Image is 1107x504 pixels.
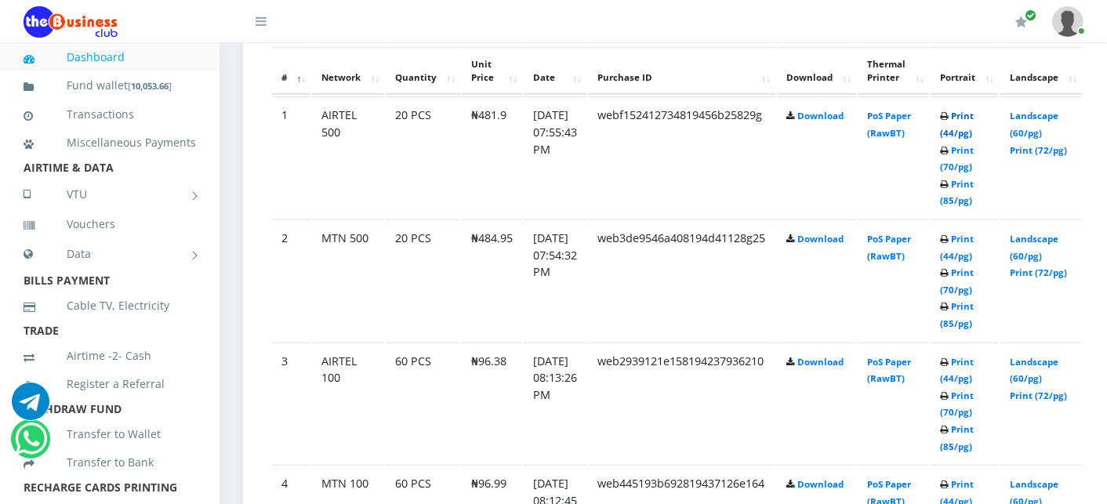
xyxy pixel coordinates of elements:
[24,175,196,214] a: VTU
[867,110,911,139] a: PoS Paper (RawBT)
[940,233,974,262] a: Print (44/pg)
[797,233,844,245] a: Download
[1010,233,1058,262] a: Landscape (60/pg)
[24,338,196,374] a: Airtime -2- Cash
[312,343,384,464] td: AIRTEL 100
[272,96,310,218] td: 1
[131,80,169,92] b: 10,053.66
[128,80,172,92] small: [ ]
[777,47,856,96] th: Download: activate to sort column ascending
[1052,6,1083,37] img: User
[1010,110,1058,139] a: Landscape (60/pg)
[1015,16,1027,28] i: Renew/Upgrade Subscription
[386,343,460,464] td: 60 PCS
[462,219,522,341] td: ₦484.95
[858,47,929,96] th: Thermal Printer: activate to sort column ascending
[867,356,911,385] a: PoS Paper (RawBT)
[12,394,49,420] a: Chat for support
[386,219,460,341] td: 20 PCS
[24,6,118,38] img: Logo
[524,96,586,218] td: [DATE] 07:55:43 PM
[312,47,384,96] th: Network: activate to sort column ascending
[24,366,196,402] a: Register a Referral
[1010,144,1067,156] a: Print (72/pg)
[940,110,974,139] a: Print (44/pg)
[24,288,196,324] a: Cable TV, Electricity
[524,343,586,464] td: [DATE] 08:13:26 PM
[24,96,196,132] a: Transactions
[24,39,196,75] a: Dashboard
[524,219,586,341] td: [DATE] 07:54:32 PM
[1000,47,1082,96] th: Landscape: activate to sort column ascending
[940,423,974,452] a: Print (85/pg)
[462,47,522,96] th: Unit Price: activate to sort column ascending
[797,478,844,490] a: Download
[15,432,47,458] a: Chat for support
[931,47,999,96] th: Portrait: activate to sort column ascending
[588,47,775,96] th: Purchase ID: activate to sort column ascending
[462,96,522,218] td: ₦481.9
[797,110,844,121] a: Download
[24,125,196,161] a: Miscellaneous Payments
[940,144,974,173] a: Print (70/pg)
[462,343,522,464] td: ₦96.38
[386,96,460,218] td: 20 PCS
[1025,9,1036,21] span: Renew/Upgrade Subscription
[588,96,775,218] td: webf152412734819456b25829g
[1010,267,1067,278] a: Print (72/pg)
[386,47,460,96] th: Quantity: activate to sort column ascending
[1010,390,1067,401] a: Print (72/pg)
[940,390,974,419] a: Print (70/pg)
[1010,356,1058,385] a: Landscape (60/pg)
[272,219,310,341] td: 2
[867,233,911,262] a: PoS Paper (RawBT)
[940,356,974,385] a: Print (44/pg)
[24,416,196,452] a: Transfer to Wallet
[524,47,586,96] th: Date: activate to sort column ascending
[588,219,775,341] td: web3de9546a408194d41128g25
[272,343,310,464] td: 3
[272,47,310,96] th: #: activate to sort column descending
[24,67,196,104] a: Fund wallet[10,053.66]
[588,343,775,464] td: web2939121e158194237936210
[797,356,844,368] a: Download
[940,267,974,296] a: Print (70/pg)
[24,206,196,242] a: Vouchers
[24,444,196,480] a: Transfer to Bank
[312,219,384,341] td: MTN 500
[312,96,384,218] td: AIRTEL 500
[940,178,974,207] a: Print (85/pg)
[940,300,974,329] a: Print (85/pg)
[24,234,196,274] a: Data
